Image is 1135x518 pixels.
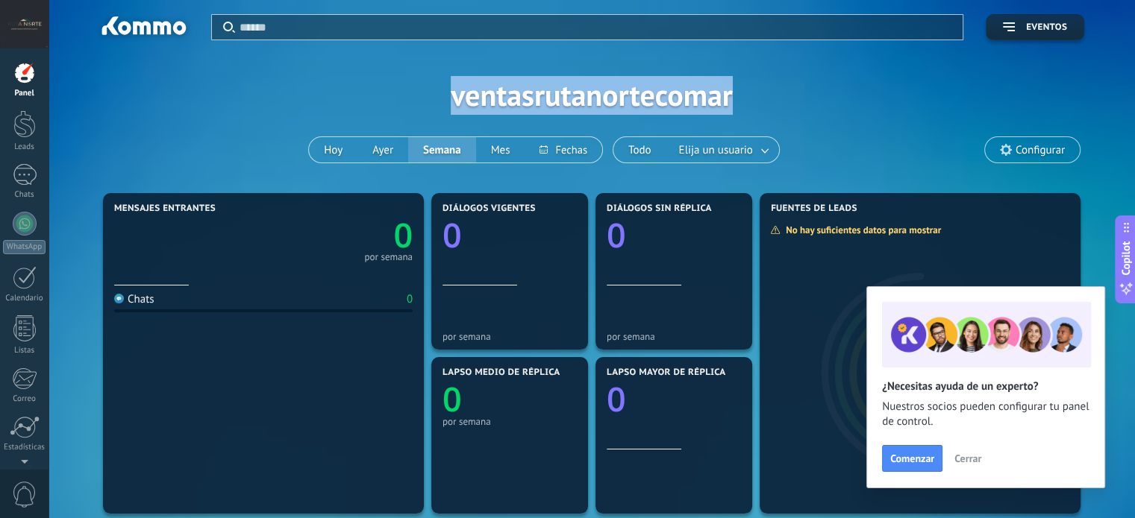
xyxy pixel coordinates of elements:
h2: ¿Necesitas ayuda de un experto? [882,379,1089,394]
div: Panel [3,89,46,98]
span: Comenzar [890,453,934,464]
div: Calendario [3,294,46,303]
span: Configurar [1016,144,1065,157]
span: Copilot [1119,241,1134,275]
a: 0 [263,212,413,258]
img: Chats [114,294,124,303]
span: Diálogos vigentes [443,203,536,214]
div: 0 [407,292,413,306]
span: Elija un usuario [676,140,756,160]
button: Ayer [357,137,408,162]
button: Elija un usuario [666,137,779,162]
button: Hoy [309,137,357,162]
div: Leads [3,142,46,152]
span: Cerrar [954,453,981,464]
text: 0 [607,376,626,422]
button: Cerrar [948,447,988,470]
span: Lapso medio de réplica [443,367,560,378]
div: por semana [443,416,577,427]
div: Correo [3,394,46,404]
text: 0 [443,212,462,258]
div: No hay suficientes datos para mostrar [770,224,951,236]
span: Mensajes entrantes [114,203,216,214]
button: Semana [408,137,476,162]
span: Fuentes de leads [771,203,857,214]
div: Estadísticas [3,443,46,452]
text: 0 [443,376,462,422]
div: por semana [443,331,577,342]
button: Fechas [525,137,601,162]
span: Lapso mayor de réplica [607,367,725,378]
span: Diálogos sin réplica [607,203,712,214]
text: 0 [393,212,413,258]
span: Eventos [1026,22,1067,33]
div: por semana [364,253,413,261]
div: por semana [607,331,741,342]
button: Todo [613,137,666,162]
button: Eventos [986,14,1084,40]
div: Chats [3,190,46,200]
span: Nuestros socios pueden configurar tu panel de control. [882,399,1089,429]
button: Mes [476,137,525,162]
button: Comenzar [882,445,942,472]
div: WhatsApp [3,240,46,254]
text: 0 [607,212,626,258]
div: Chats [114,292,154,306]
div: Listas [3,346,46,356]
